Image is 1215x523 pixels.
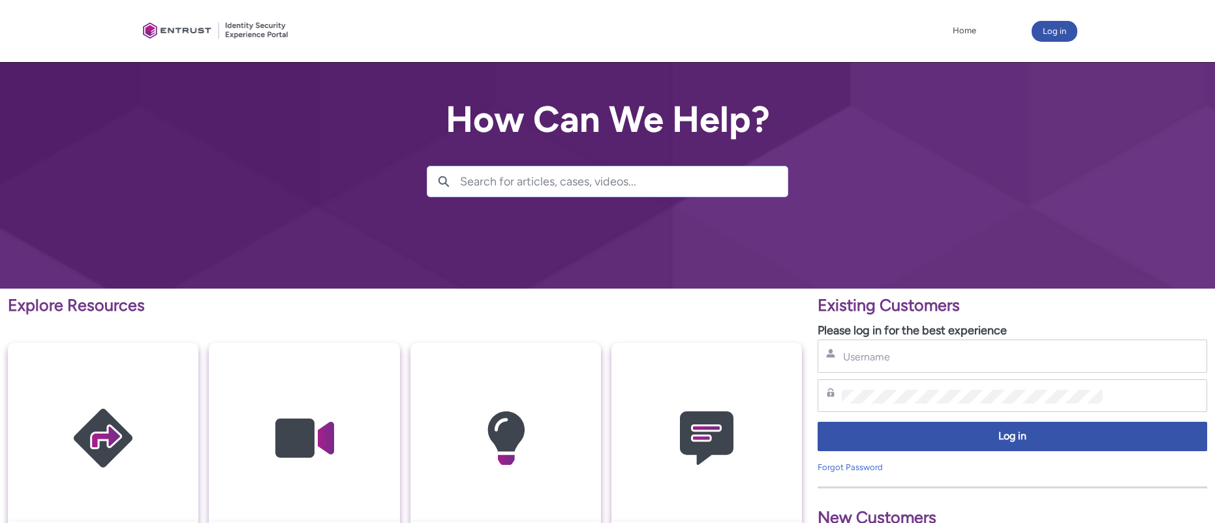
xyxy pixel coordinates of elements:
[949,21,979,40] a: Home
[645,368,769,509] img: Contact Support
[460,166,788,197] input: Search for articles, cases, videos...
[8,293,802,318] p: Explore Resources
[826,429,1199,444] span: Log in
[818,293,1207,318] p: Existing Customers
[842,350,1102,364] input: Username
[1032,21,1077,42] button: Log in
[427,166,460,197] button: Search
[427,99,788,140] h2: How Can We Help?
[818,422,1207,451] button: Log in
[818,322,1207,340] p: Please log in for the best experience
[41,368,165,509] img: Getting Started
[818,462,883,472] a: Forgot Password
[444,368,568,509] img: Knowledge Articles
[242,368,366,509] img: Video Guides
